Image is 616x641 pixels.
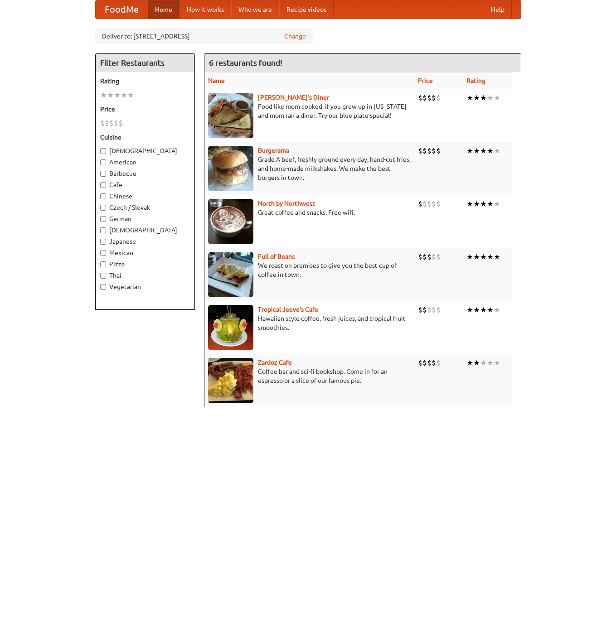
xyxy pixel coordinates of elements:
[427,146,432,156] li: $
[208,93,253,138] img: sallys.jpg
[473,358,480,368] li: ★
[100,260,190,269] label: Pizza
[100,118,105,128] li: $
[494,252,500,262] li: ★
[466,199,473,209] li: ★
[284,32,306,41] a: Change
[487,252,494,262] li: ★
[114,118,118,128] li: $
[208,252,253,297] img: beans.jpg
[432,305,436,315] li: $
[109,118,114,128] li: $
[432,358,436,368] li: $
[466,93,473,103] li: ★
[107,90,114,100] li: ★
[487,199,494,209] li: ★
[473,93,480,103] li: ★
[494,305,500,315] li: ★
[100,90,107,100] li: ★
[427,358,432,368] li: $
[100,227,106,233] input: [DEMOGRAPHIC_DATA]
[208,146,253,191] img: burgerama.jpg
[100,282,190,291] label: Vegetarian
[418,252,422,262] li: $
[100,271,190,280] label: Thai
[422,252,427,262] li: $
[484,0,512,19] a: Help
[100,205,106,211] input: Czech / Slovak
[418,77,433,84] a: Price
[480,146,487,156] li: ★
[258,200,315,207] b: North by Northwest
[466,305,473,315] li: ★
[422,199,427,209] li: $
[436,252,441,262] li: $
[422,146,427,156] li: $
[436,93,441,103] li: $
[100,182,106,188] input: Cafe
[494,358,500,368] li: ★
[148,0,179,19] a: Home
[118,118,123,128] li: $
[473,305,480,315] li: ★
[208,358,253,403] img: zardoz.jpg
[96,0,148,19] a: FoodMe
[100,159,106,165] input: American
[100,203,190,212] label: Czech / Slovak
[258,94,329,101] b: [PERSON_NAME]'s Diner
[100,77,190,86] h5: Rating
[258,306,318,313] a: Tropical Jeeve's Cafe
[208,102,411,120] p: Food like mom cooked, if you grew up in [US_STATE] and mom ran a diner. Try our blue plate special!
[422,93,427,103] li: $
[100,158,190,167] label: American
[208,314,411,332] p: Hawaiian style coffee, fresh juices, and tropical fruit smoothies.
[179,0,231,19] a: How it works
[208,367,411,385] p: Coffee bar and sci-fi bookshop. Come in for an espresso or a slice of our famous pie.
[258,253,295,260] a: Full of Beans
[487,305,494,315] li: ★
[466,146,473,156] li: ★
[208,305,253,350] img: jeeves.jpg
[427,199,432,209] li: $
[208,199,253,244] img: north.jpg
[432,199,436,209] li: $
[487,146,494,156] li: ★
[480,305,487,315] li: ★
[100,105,190,114] h5: Price
[100,248,190,257] label: Mexican
[100,192,190,201] label: Chinese
[258,147,289,154] a: Burgerama
[100,216,106,222] input: German
[96,54,194,72] h4: Filter Restaurants
[100,261,106,267] input: Pizza
[473,252,480,262] li: ★
[100,214,190,223] label: German
[494,146,500,156] li: ★
[100,180,190,189] label: Cafe
[436,146,441,156] li: $
[436,358,441,368] li: $
[436,305,441,315] li: $
[432,252,436,262] li: $
[427,93,432,103] li: $
[231,0,279,19] a: Who we are
[100,284,106,290] input: Vegetarian
[487,358,494,368] li: ★
[100,273,106,279] input: Thai
[422,305,427,315] li: $
[258,359,292,366] a: Zardoz Cafe
[209,58,282,67] ng-pluralize: 6 restaurants found!
[494,199,500,209] li: ★
[100,148,106,154] input: [DEMOGRAPHIC_DATA]
[418,305,422,315] li: $
[487,93,494,103] li: ★
[432,146,436,156] li: $
[100,250,106,256] input: Mexican
[473,199,480,209] li: ★
[436,199,441,209] li: $
[100,193,106,199] input: Chinese
[466,252,473,262] li: ★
